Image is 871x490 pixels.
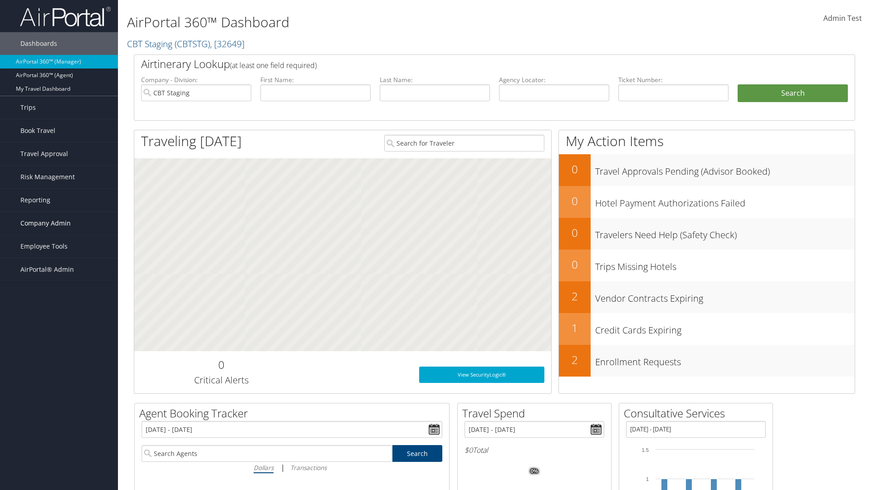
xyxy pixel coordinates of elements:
h2: 0 [559,193,591,209]
a: Admin Test [823,5,862,33]
span: AirPortal® Admin [20,258,74,281]
h3: Travelers Need Help (Safety Check) [595,224,855,241]
a: 0Trips Missing Hotels [559,250,855,281]
span: Travel Approval [20,142,68,165]
h3: Trips Missing Hotels [595,256,855,273]
a: Search [392,445,443,462]
span: Company Admin [20,212,71,235]
span: Employee Tools [20,235,68,258]
label: Ticket Number: [618,75,729,84]
h1: My Action Items [559,132,855,151]
tspan: 0% [531,469,538,474]
h2: 0 [559,225,591,240]
i: Dollars [254,463,274,472]
div: | [142,462,442,473]
span: ( CBTSTG ) [175,38,210,50]
span: Trips [20,96,36,119]
h1: AirPortal 360™ Dashboard [127,13,617,32]
a: 2Enrollment Requests [559,345,855,377]
span: Dashboards [20,32,57,55]
h6: Total [465,445,604,455]
h2: Travel Spend [462,406,611,421]
h2: 0 [559,162,591,177]
input: Search for Traveler [384,135,544,152]
h3: Vendor Contracts Expiring [595,288,855,305]
h3: Critical Alerts [141,374,301,387]
a: 0Hotel Payment Authorizations Failed [559,186,855,218]
a: View SecurityLogic® [419,367,544,383]
a: 2Vendor Contracts Expiring [559,281,855,313]
a: 1Credit Cards Expiring [559,313,855,345]
button: Search [738,84,848,103]
h1: Traveling [DATE] [141,132,242,151]
span: Admin Test [823,13,862,23]
label: Last Name: [380,75,490,84]
a: CBT Staging [127,38,245,50]
h3: Hotel Payment Authorizations Failed [595,192,855,210]
label: First Name: [260,75,371,84]
a: 0Travel Approvals Pending (Advisor Booked) [559,154,855,186]
span: $0 [465,445,473,455]
span: , [ 32649 ] [210,38,245,50]
img: airportal-logo.png [20,6,111,27]
h2: 2 [559,289,591,304]
i: Transactions [290,463,327,472]
label: Agency Locator: [499,75,609,84]
span: Reporting [20,189,50,211]
tspan: 1.5 [642,447,649,453]
input: Search Agents [142,445,392,462]
label: Company - Division: [141,75,251,84]
h2: 2 [559,352,591,367]
a: 0Travelers Need Help (Safety Check) [559,218,855,250]
tspan: 1 [646,476,649,482]
h3: Credit Cards Expiring [595,319,855,337]
h2: Agent Booking Tracker [139,406,449,421]
h3: Travel Approvals Pending (Advisor Booked) [595,161,855,178]
span: (at least one field required) [230,60,317,70]
span: Book Travel [20,119,55,142]
h2: 0 [141,357,301,372]
h2: Consultative Services [624,406,773,421]
h2: 1 [559,320,591,336]
h3: Enrollment Requests [595,351,855,368]
h2: Airtinerary Lookup [141,56,788,72]
span: Risk Management [20,166,75,188]
h2: 0 [559,257,591,272]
